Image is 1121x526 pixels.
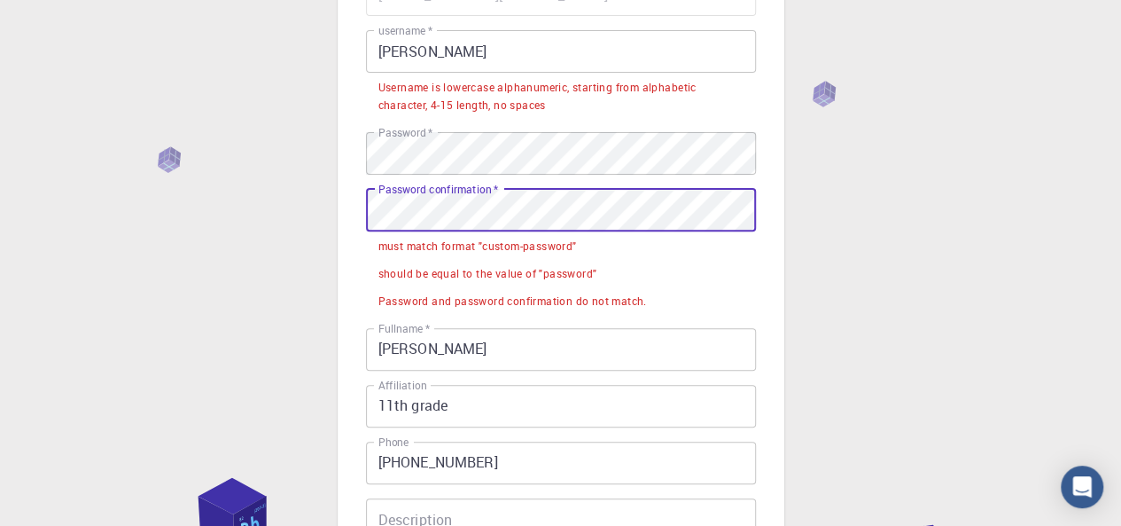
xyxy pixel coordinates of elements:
div: should be equal to the value of "password" [378,265,597,283]
label: Phone [378,435,409,450]
div: must match format "custom-password" [378,238,577,255]
label: Password confirmation [378,182,498,197]
label: Affiliation [378,378,426,393]
div: Username is lowercase alphanumeric, starting from alphabetic character, 4-15 length, no spaces [378,79,743,114]
div: Password and password confirmation do not match. [378,293,647,310]
label: Fullname [378,321,430,336]
label: username [378,23,432,38]
label: Password [378,125,432,140]
div: Open Intercom Messenger [1061,466,1103,508]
